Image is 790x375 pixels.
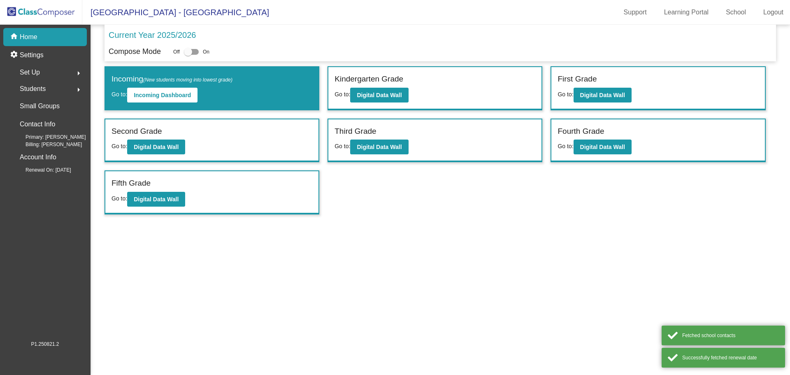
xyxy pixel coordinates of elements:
[335,126,376,137] label: Third Grade
[127,140,185,154] button: Digital Data Wall
[173,48,180,56] span: Off
[109,46,161,57] p: Compose Mode
[134,92,191,98] b: Incoming Dashboard
[112,73,232,85] label: Incoming
[134,144,179,150] b: Digital Data Wall
[143,77,232,83] span: (New students moving into lowest grade)
[74,68,84,78] mat-icon: arrow_right
[12,133,86,141] span: Primary: [PERSON_NAME]
[74,85,84,95] mat-icon: arrow_right
[20,119,55,130] p: Contact Info
[350,140,408,154] button: Digital Data Wall
[558,73,597,85] label: First Grade
[12,166,71,174] span: Renewal On: [DATE]
[12,141,82,148] span: Billing: [PERSON_NAME]
[82,6,269,19] span: [GEOGRAPHIC_DATA] - [GEOGRAPHIC_DATA]
[350,88,408,102] button: Digital Data Wall
[203,48,209,56] span: On
[112,143,127,149] span: Go to:
[112,126,162,137] label: Second Grade
[112,91,127,98] span: Go to:
[558,126,604,137] label: Fourth Grade
[10,50,20,60] mat-icon: settings
[580,92,625,98] b: Digital Data Wall
[20,83,46,95] span: Students
[682,354,779,361] div: Successfully fetched renewal date
[335,143,350,149] span: Go to:
[10,32,20,42] mat-icon: home
[134,196,179,203] b: Digital Data Wall
[20,151,56,163] p: Account Info
[558,143,573,149] span: Go to:
[574,140,632,154] button: Digital Data Wall
[335,73,403,85] label: Kindergarten Grade
[20,50,44,60] p: Settings
[357,92,402,98] b: Digital Data Wall
[719,6,753,19] a: School
[20,32,37,42] p: Home
[335,91,350,98] span: Go to:
[112,195,127,202] span: Go to:
[757,6,790,19] a: Logout
[112,177,151,189] label: Fifth Grade
[574,88,632,102] button: Digital Data Wall
[580,144,625,150] b: Digital Data Wall
[127,192,185,207] button: Digital Data Wall
[558,91,573,98] span: Go to:
[109,29,196,41] p: Current Year 2025/2026
[127,88,197,102] button: Incoming Dashboard
[617,6,653,19] a: Support
[658,6,716,19] a: Learning Portal
[20,67,40,78] span: Set Up
[682,332,779,339] div: Fetched school contacts
[20,100,60,112] p: Small Groups
[357,144,402,150] b: Digital Data Wall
